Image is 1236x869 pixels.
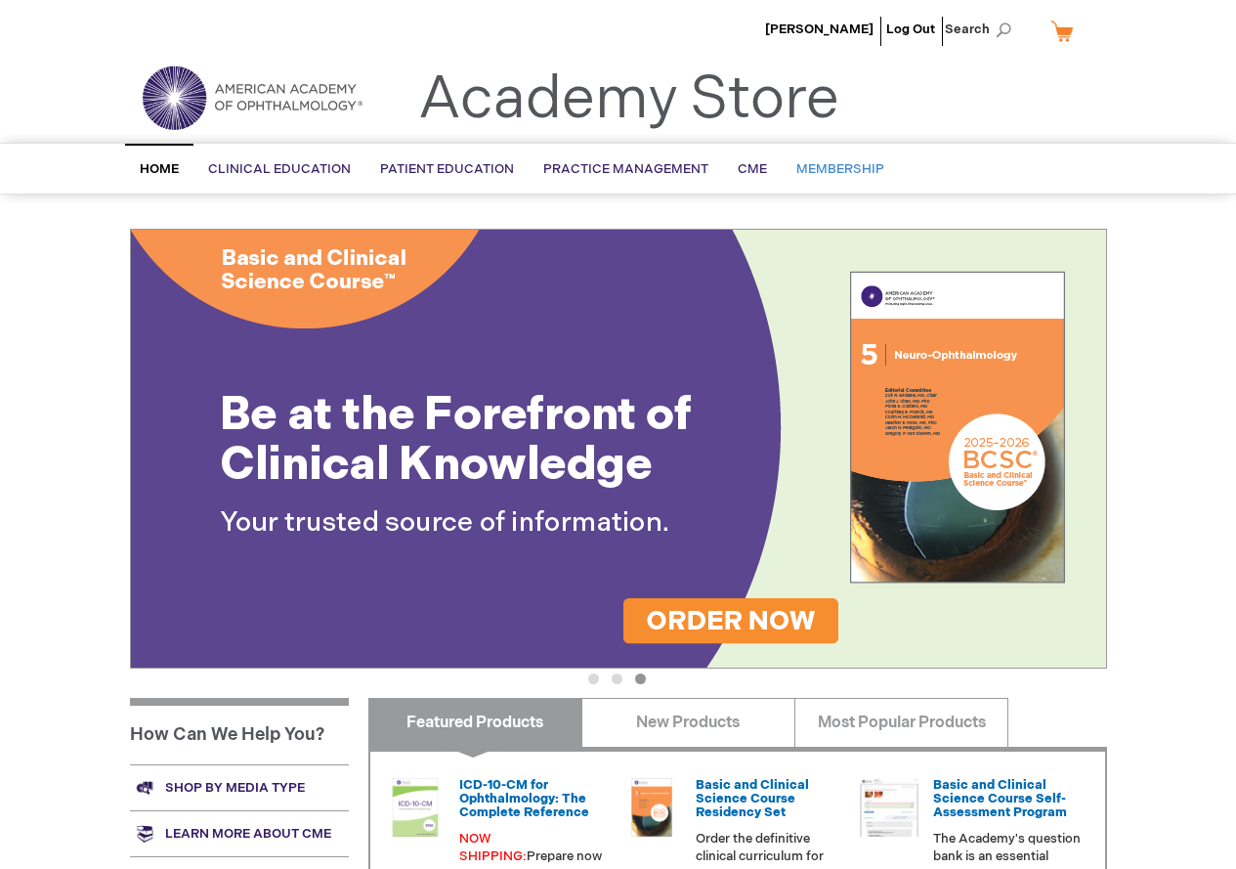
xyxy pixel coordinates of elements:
a: Featured Products [368,698,582,747]
a: Basic and Clinical Science Course Residency Set [696,777,809,821]
img: bcscself_20.jpg [860,778,918,837]
a: ICD-10-CM for Ophthalmology: The Complete Reference [459,777,589,821]
a: [PERSON_NAME] [765,22,874,37]
span: Patient Education [380,161,514,177]
span: Practice Management [543,161,708,177]
font: NOW SHIPPING: [459,831,527,865]
a: Basic and Clinical Science Course Self-Assessment Program [933,777,1067,821]
a: Learn more about CME [130,810,349,856]
span: Search [945,10,1019,49]
button: 2 of 3 [612,673,622,684]
button: 1 of 3 [588,673,599,684]
img: 02850963u_47.png [622,778,681,837]
a: Academy Store [418,65,839,135]
h1: How Can We Help You? [130,698,349,764]
button: 3 of 3 [635,673,646,684]
a: Shop by media type [130,764,349,810]
span: Home [140,161,179,177]
img: 0120008u_42.png [386,778,445,837]
span: Membership [796,161,884,177]
span: CME [738,161,767,177]
a: Log Out [886,22,935,37]
a: New Products [581,698,795,747]
span: Clinical Education [208,161,351,177]
a: Most Popular Products [794,698,1008,747]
